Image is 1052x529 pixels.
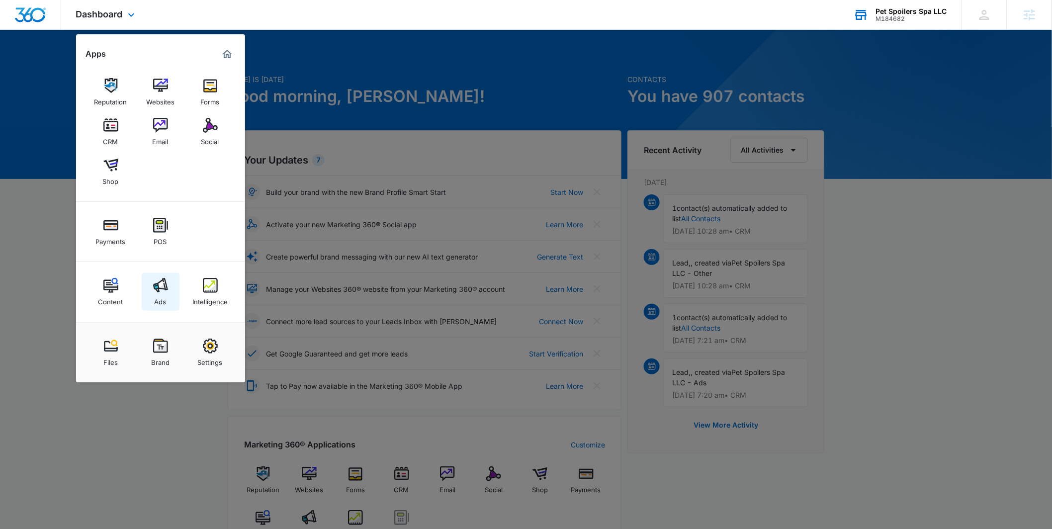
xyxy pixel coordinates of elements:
div: Domain Overview [38,59,89,65]
img: logo_orange.svg [16,16,24,24]
a: POS [142,213,179,251]
div: Domain: [DOMAIN_NAME] [26,26,109,34]
div: Settings [198,353,223,366]
div: CRM [103,133,118,146]
img: website_grey.svg [16,26,24,34]
div: POS [154,233,167,246]
div: Intelligence [192,293,228,306]
a: Settings [191,334,229,371]
a: Email [142,113,179,151]
a: Social [191,113,229,151]
a: Shop [92,153,130,190]
a: Brand [142,334,179,371]
div: Email [153,133,169,146]
div: Content [98,293,123,306]
div: Keywords by Traffic [110,59,168,65]
div: Brand [151,353,170,366]
a: Ads [142,273,179,311]
div: Reputation [94,93,127,106]
a: Content [92,273,130,311]
a: CRM [92,113,130,151]
span: Dashboard [76,9,123,19]
a: Intelligence [191,273,229,311]
a: Payments [92,213,130,251]
a: Reputation [92,73,130,111]
div: Social [201,133,219,146]
div: Websites [146,93,175,106]
div: Shop [103,173,119,185]
div: Ads [155,293,167,306]
div: Files [103,353,118,366]
a: Forms [191,73,229,111]
div: account id [876,15,947,22]
a: Marketing 360® Dashboard [219,46,235,62]
a: Websites [142,73,179,111]
div: account name [876,7,947,15]
img: tab_keywords_by_traffic_grey.svg [99,58,107,66]
a: Files [92,334,130,371]
h2: Apps [86,49,106,59]
img: tab_domain_overview_orange.svg [27,58,35,66]
div: Payments [96,233,126,246]
div: v 4.0.25 [28,16,49,24]
div: Forms [201,93,220,106]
